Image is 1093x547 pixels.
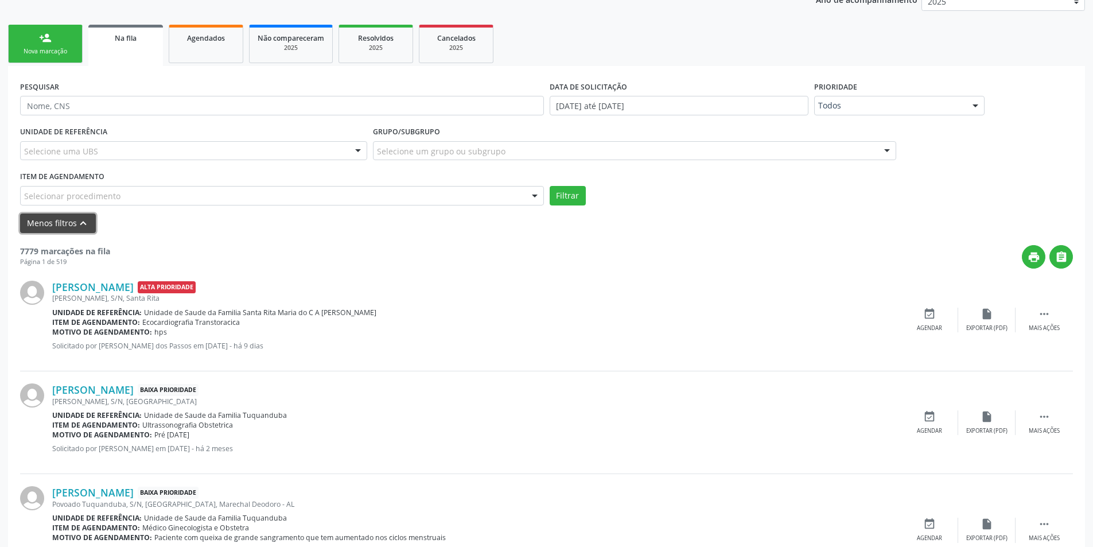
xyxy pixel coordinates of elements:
[966,324,1008,332] div: Exportar (PDF)
[20,214,96,234] button: Menos filtroskeyboard_arrow_up
[917,534,942,542] div: Agendar
[923,410,936,423] i: event_available
[52,397,901,406] div: [PERSON_NAME], S/N, [GEOGRAPHIC_DATA]
[923,308,936,320] i: event_available
[20,123,107,141] label: UNIDADE DE REFERÊNCIA
[24,145,98,157] span: Selecione uma UBS
[52,281,134,293] a: [PERSON_NAME]
[52,513,142,523] b: Unidade de referência:
[52,341,901,351] p: Solicitado por [PERSON_NAME] dos Passos em [DATE] - há 9 dias
[550,186,586,205] button: Filtrar
[52,499,901,509] div: Povoado Tuquanduba, S/N, [GEOGRAPHIC_DATA], Marechal Deodoro - AL
[981,308,993,320] i: insert_drive_file
[437,33,476,43] span: Cancelados
[52,317,140,327] b: Item de agendamento:
[20,78,59,96] label: PESQUISAR
[52,410,142,420] b: Unidade de referência:
[981,410,993,423] i: insert_drive_file
[814,78,857,96] label: Prioridade
[115,33,137,43] span: Na fila
[142,420,233,430] span: Ultrassonografia Obstetrica
[377,145,505,157] span: Selecione um grupo ou subgrupo
[347,44,404,52] div: 2025
[144,410,287,420] span: Unidade de Saude da Familia Tuquanduba
[917,427,942,435] div: Agendar
[187,33,225,43] span: Agendados
[258,44,324,52] div: 2025
[52,420,140,430] b: Item de agendamento:
[550,96,808,115] input: Selecione um intervalo
[52,444,901,453] p: Solicitado por [PERSON_NAME] em [DATE] - há 2 meses
[154,430,189,440] span: Pré [DATE]
[1049,245,1073,269] button: 
[923,518,936,530] i: event_available
[550,78,627,96] label: DATA DE SOLICITAÇÃO
[1038,308,1051,320] i: 
[427,44,485,52] div: 2025
[39,32,52,44] div: person_add
[77,217,90,230] i: keyboard_arrow_up
[138,384,199,396] span: Baixa Prioridade
[24,190,120,202] span: Selecionar procedimento
[52,523,140,533] b: Item de agendamento:
[20,168,104,186] label: Item de agendamento
[52,486,134,499] a: [PERSON_NAME]
[52,430,152,440] b: Motivo de agendamento:
[142,523,249,533] span: Médico Ginecologista e Obstetra
[1022,245,1045,269] button: print
[258,33,324,43] span: Não compareceram
[1038,410,1051,423] i: 
[154,327,167,337] span: hps
[1029,534,1060,542] div: Mais ações
[144,308,376,317] span: Unidade de Saude da Familia Santa Rita Maria do C A [PERSON_NAME]
[20,257,110,267] div: Página 1 de 519
[358,33,394,43] span: Resolvidos
[52,327,152,337] b: Motivo de agendamento:
[138,487,199,499] span: Baixa Prioridade
[138,281,196,293] span: Alta Prioridade
[17,47,74,56] div: Nova marcação
[144,513,287,523] span: Unidade de Saude da Familia Tuquanduba
[917,324,942,332] div: Agendar
[20,281,44,305] img: img
[154,533,446,542] span: Paciente com queixa de grande sangramento que tem aumentado nos ciclos menstruais
[1028,251,1040,263] i: print
[20,96,544,115] input: Nome, CNS
[373,123,440,141] label: Grupo/Subgrupo
[981,518,993,530] i: insert_drive_file
[1029,324,1060,332] div: Mais ações
[142,317,240,327] span: Ecocardiografia Transtoracica
[20,486,44,510] img: img
[1038,518,1051,530] i: 
[818,100,961,111] span: Todos
[52,383,134,396] a: [PERSON_NAME]
[1055,251,1068,263] i: 
[52,308,142,317] b: Unidade de referência:
[20,383,44,408] img: img
[52,533,152,542] b: Motivo de agendamento:
[1029,427,1060,435] div: Mais ações
[966,534,1008,542] div: Exportar (PDF)
[52,293,901,303] div: [PERSON_NAME], S/N, Santa Rita
[966,427,1008,435] div: Exportar (PDF)
[20,246,110,257] strong: 7779 marcações na fila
